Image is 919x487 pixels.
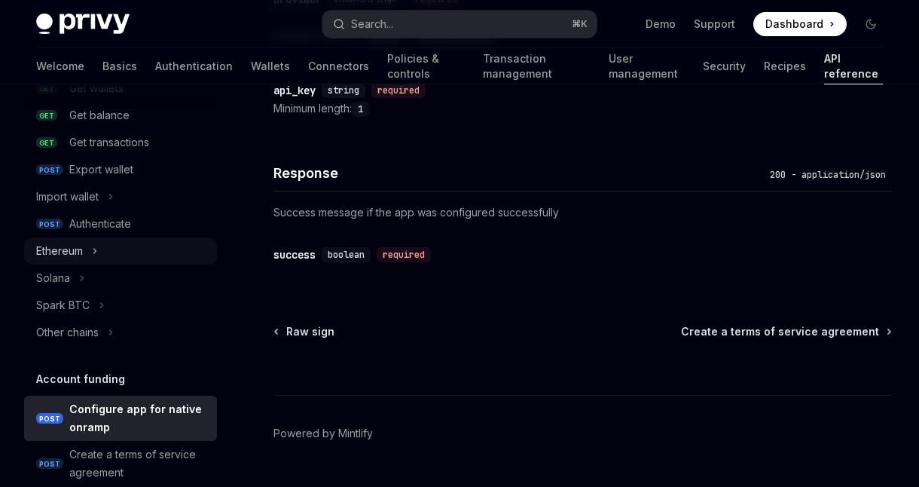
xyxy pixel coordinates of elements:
button: Toggle dark mode [859,12,883,36]
a: Connectors [308,48,369,84]
span: POST [36,164,63,176]
a: Basics [102,48,137,84]
code: 1 [352,102,369,117]
a: Wallets [251,48,290,84]
a: Create a terms of service agreement [681,324,890,339]
span: Raw sign [286,324,334,339]
a: Policies & controls [387,48,465,84]
a: Support [694,17,735,32]
span: string [328,84,359,96]
button: Toggle Import wallet section [24,183,217,210]
a: Welcome [36,48,84,84]
span: GET [36,110,57,121]
a: Raw sign [275,324,334,339]
div: Configure app for native onramp [69,400,208,436]
img: dark logo [36,14,130,35]
div: Import wallet [36,188,99,206]
span: boolean [328,249,365,261]
h4: Response [273,163,764,183]
div: required [377,247,431,262]
span: Dashboard [765,17,823,32]
span: GET [36,137,57,149]
div: Ethereum [36,242,83,260]
a: Transaction management [483,48,591,84]
a: Authentication [155,48,233,84]
a: Demo [646,17,676,32]
div: api_key [273,83,316,98]
button: Toggle Spark BTC section [24,292,217,319]
a: User management [609,48,685,84]
button: Open search [322,11,597,38]
div: Get balance [69,106,130,124]
a: POSTConfigure app for native onramp [24,396,217,441]
div: Solana [36,269,70,287]
span: Create a terms of service agreement [681,324,879,339]
div: success [273,247,316,262]
div: Authenticate [69,215,131,233]
a: GETGet transactions [24,129,217,156]
button: Toggle Other chains section [24,319,217,346]
div: Export wallet [69,161,133,179]
a: API reference [824,48,883,84]
span: POST [36,413,63,424]
div: Minimum length: [273,100,892,118]
div: Search... [351,15,393,33]
span: ⌘ K [572,18,588,30]
span: POST [36,219,63,230]
a: Dashboard [753,12,847,36]
a: GETGet balance [24,102,217,129]
h5: Account funding [36,370,125,388]
a: Security [703,48,746,84]
div: required [371,83,426,98]
div: Spark BTC [36,296,90,314]
a: POSTExport wallet [24,156,217,183]
button: Toggle Ethereum section [24,237,217,265]
a: Powered by Mintlify [273,426,373,441]
a: POSTCreate a terms of service agreement [24,441,217,486]
button: Toggle Solana section [24,265,217,292]
div: Create a terms of service agreement [69,446,208,482]
div: Get transactions [69,133,149,152]
p: Success message if the app was configured successfully [273,204,892,222]
div: Other chains [36,323,99,342]
div: 200 - application/json [764,167,892,182]
span: POST [36,458,63,470]
a: POSTAuthenticate [24,210,217,237]
a: Recipes [764,48,806,84]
